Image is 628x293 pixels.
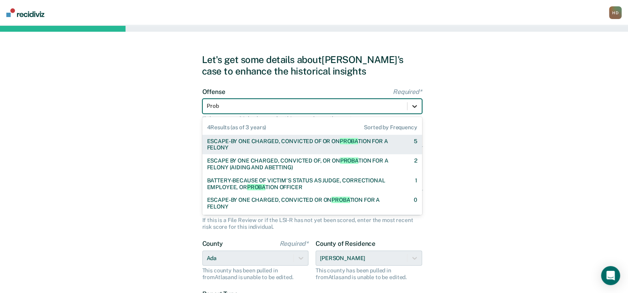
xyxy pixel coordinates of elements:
[601,266,620,285] div: Open Intercom Messenger
[202,188,422,195] label: LSI-R Score
[202,54,426,77] div: Let's get some details about [PERSON_NAME]'s case to enhance the historical insights
[415,177,417,191] div: 1
[414,197,417,210] div: 0
[331,197,350,203] span: PROBA
[609,6,622,19] div: H D
[202,144,422,152] label: Gender
[393,88,422,96] span: Required*
[364,124,417,131] span: Sorted by Frequency
[207,197,400,210] div: ESCAPE-BY ONE CHARGED, CONVICTED OR ON TION FOR A FELONY
[316,240,422,247] label: County of Residence
[202,267,309,281] div: This county has been pulled in from Atlas and is unable to be edited.
[247,184,265,190] span: PROBA
[414,138,417,151] div: 5
[202,115,422,122] div: If there are multiple charges for this case, choose the most severe
[202,88,422,96] label: Offense
[316,267,422,281] div: This county has been pulled in from Atlas and is unable to be edited.
[207,138,400,151] div: ESCAPE-BY ONE CHARGED, CONVICTED OF OR ON TION FOR A FELONY
[414,157,417,171] div: 2
[279,240,308,247] span: Required*
[609,6,622,19] button: HD
[207,124,266,131] span: 4 Results (as of 3 years)
[202,217,422,230] div: If this is a File Review or if the LSI-R has not yet been scored, enter the most recent risk scor...
[340,157,358,164] span: PROBA
[207,157,400,171] div: ESCAPE BY ONE CHARGED, CONVICTED OF, OR ON TION FOR A FELONY (AIDING AND ABETTING)
[207,177,401,191] div: BATTERY-BECAUSE OF VICTIM'S STATUS AS JUDGE, CORRECTIONAL EMPLOYEE, OR TION OFFICER
[393,188,422,195] span: Required*
[340,138,358,144] span: PROBA
[202,240,309,247] label: County
[393,144,422,152] span: Required*
[6,8,44,17] img: Recidiviz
